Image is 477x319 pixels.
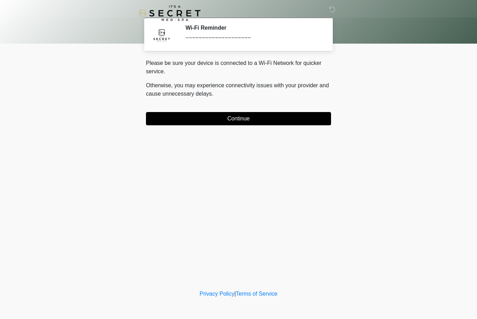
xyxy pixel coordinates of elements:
p: Otherwise, you may experience connectivity issues with your provider and cause unnecessary delays [146,81,331,98]
h2: Wi-Fi Reminder [185,24,321,31]
img: Agent Avatar [151,24,172,45]
a: | [234,291,236,297]
p: Please be sure your device is connected to a Wi-Fi Network for quicker service. [146,59,331,76]
a: Privacy Policy [200,291,235,297]
div: ~~~~~~~~~~~~~~~~~~~~ [185,34,321,42]
img: It's A Secret Med Spa Logo [139,5,200,21]
button: Continue [146,112,331,125]
span: . [212,91,213,97]
a: Terms of Service [236,291,277,297]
